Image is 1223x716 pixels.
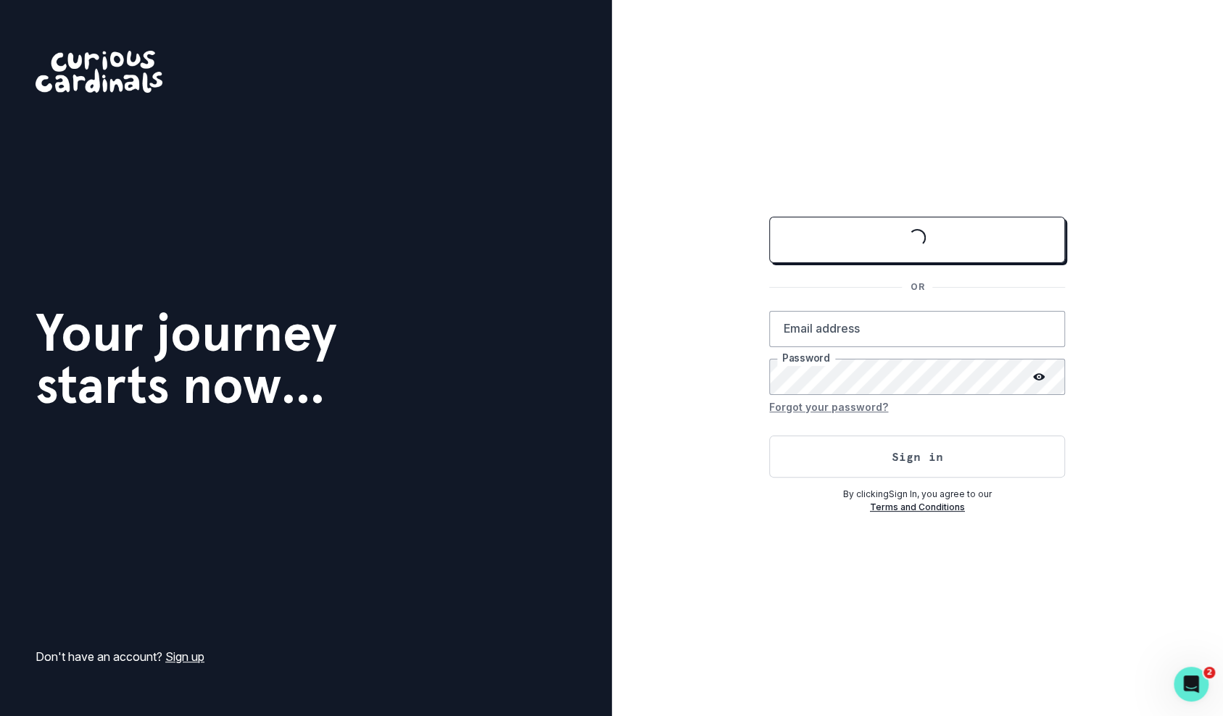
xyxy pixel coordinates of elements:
[769,488,1065,501] p: By clicking Sign In , you agree to our
[36,648,204,665] p: Don't have an account?
[902,280,932,294] p: OR
[36,307,337,411] h1: Your journey starts now...
[165,649,204,664] a: Sign up
[769,217,1065,263] button: Sign in with Google (GSuite)
[870,501,965,512] a: Terms and Conditions
[769,436,1065,478] button: Sign in
[1203,667,1215,678] span: 2
[1174,667,1209,702] iframe: Intercom live chat
[769,395,888,418] button: Forgot your password?
[36,51,162,93] img: Curious Cardinals Logo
